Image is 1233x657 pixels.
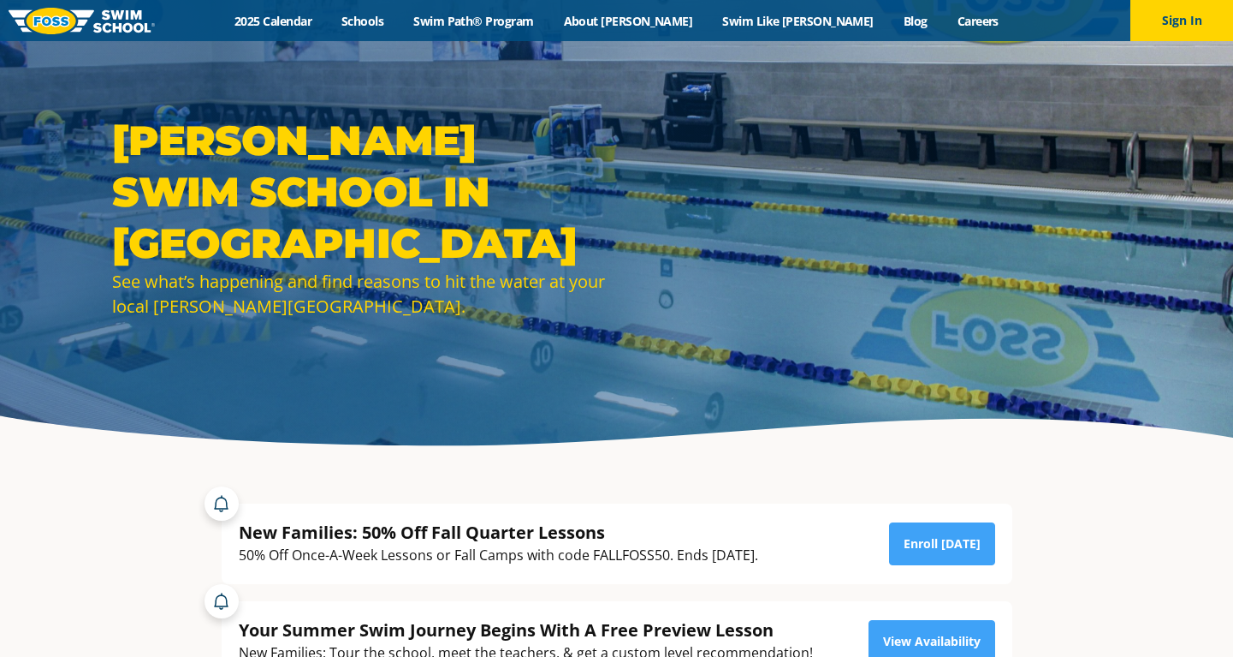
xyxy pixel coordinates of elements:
img: FOSS Swim School Logo [9,8,155,34]
a: Schools [327,13,399,29]
a: Careers [942,13,1013,29]
div: 50% Off Once-A-Week Lessons or Fall Camps with code FALLFOSS50. Ends [DATE]. [239,544,758,567]
a: Enroll [DATE] [889,523,995,565]
a: 2025 Calendar [220,13,327,29]
a: Swim Like [PERSON_NAME] [708,13,889,29]
div: See what’s happening and find reasons to hit the water at your local [PERSON_NAME][GEOGRAPHIC_DATA]. [112,269,608,319]
div: Your Summer Swim Journey Begins With A Free Preview Lesson [239,618,813,642]
a: About [PERSON_NAME] [548,13,708,29]
h1: [PERSON_NAME] Swim School in [GEOGRAPHIC_DATA] [112,115,608,269]
a: Swim Path® Program [399,13,548,29]
div: New Families: 50% Off Fall Quarter Lessons [239,521,758,544]
a: Blog [888,13,942,29]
